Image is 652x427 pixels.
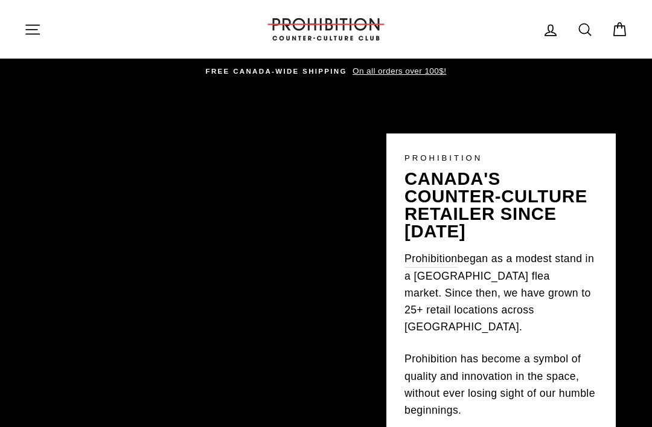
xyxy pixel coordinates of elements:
p: began as a modest stand in a [GEOGRAPHIC_DATA] flea market. Since then, we have grown to 25+ reta... [404,250,598,336]
img: PROHIBITION COUNTER-CULTURE CLUB [266,18,386,40]
a: FREE CANADA-WIDE SHIPPING On all orders over 100$! [27,65,625,78]
a: Prohibition [404,250,458,268]
span: On all orders over 100$! [350,66,446,75]
p: canada's counter-culture retailer since [DATE] [404,170,598,241]
span: FREE CANADA-WIDE SHIPPING [206,68,347,75]
p: PROHIBITION [404,152,598,164]
p: Prohibition has become a symbol of quality and innovation in the space, without ever losing sight... [404,350,598,419]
